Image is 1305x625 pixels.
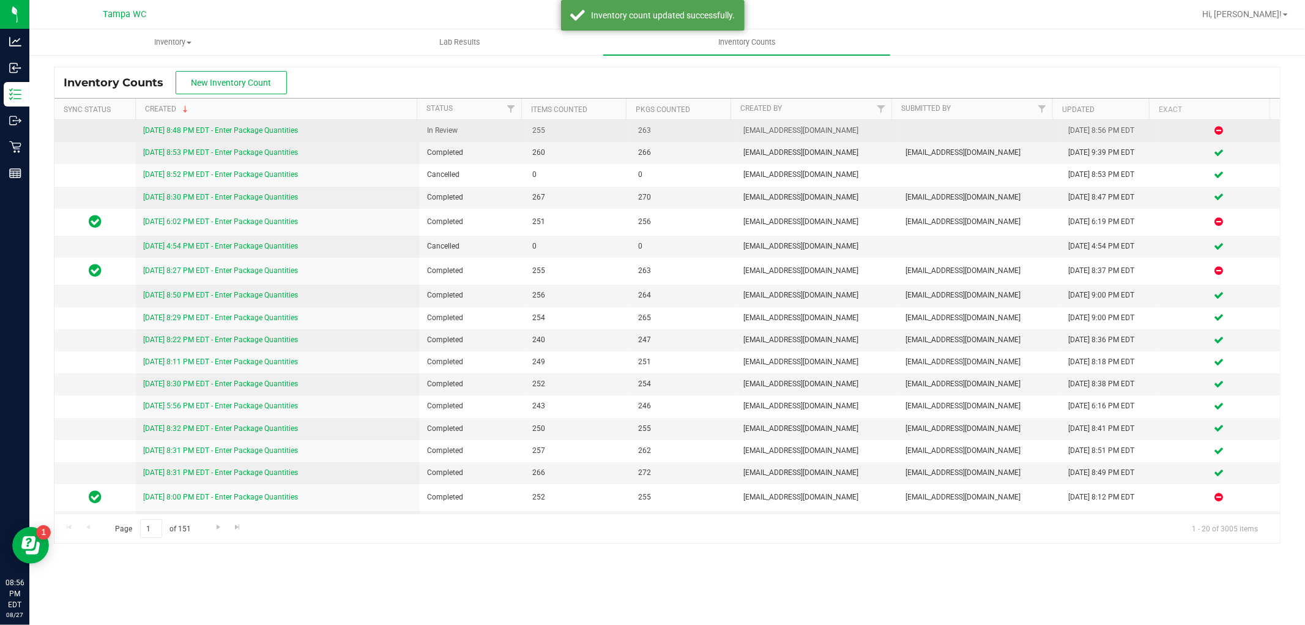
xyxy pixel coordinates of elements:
[638,312,729,324] span: 265
[9,88,21,100] inline-svg: Inventory
[89,213,102,230] span: In Sync
[140,519,162,538] input: 1
[532,467,623,479] span: 266
[532,241,623,252] span: 0
[1068,169,1151,181] div: [DATE] 8:53 PM EDT
[743,467,891,479] span: [EMAIL_ADDRESS][DOMAIN_NAME]
[1068,356,1151,368] div: [DATE] 8:18 PM EDT
[1202,9,1282,19] span: Hi, [PERSON_NAME]!
[427,492,518,503] span: Completed
[1068,423,1151,435] div: [DATE] 8:41 PM EDT
[638,467,729,479] span: 272
[6,610,24,619] p: 08/27
[89,488,102,506] span: In Sync
[427,423,518,435] span: Completed
[532,216,623,228] span: 251
[906,147,1054,159] span: [EMAIL_ADDRESS][DOMAIN_NAME]
[901,104,951,113] a: Submitted By
[143,424,298,433] a: [DATE] 8:32 PM EDT - Enter Package Quantities
[9,114,21,127] inline-svg: Outbound
[29,29,316,55] a: Inventory
[143,380,298,388] a: [DATE] 8:30 PM EDT - Enter Package Quantities
[743,356,891,368] span: [EMAIL_ADDRESS][DOMAIN_NAME]
[638,356,729,368] span: 251
[1032,99,1052,119] a: Filter
[743,400,891,412] span: [EMAIL_ADDRESS][DOMAIN_NAME]
[636,105,690,114] a: Pkgs Counted
[427,334,518,346] span: Completed
[532,125,623,137] span: 255
[532,312,623,324] span: 254
[532,356,623,368] span: 249
[1068,400,1151,412] div: [DATE] 6:16 PM EDT
[1068,216,1151,228] div: [DATE] 6:19 PM EDT
[638,423,729,435] span: 255
[64,76,176,89] span: Inventory Counts
[743,423,891,435] span: [EMAIL_ADDRESS][DOMAIN_NAME]
[743,216,891,228] span: [EMAIL_ADDRESS][DOMAIN_NAME]
[143,402,298,410] a: [DATE] 5:56 PM EDT - Enter Package Quantities
[906,445,1054,457] span: [EMAIL_ADDRESS][DOMAIN_NAME]
[6,577,24,610] p: 08:56 PM EDT
[638,192,729,203] span: 270
[532,290,623,301] span: 256
[427,356,518,368] span: Completed
[638,265,729,277] span: 263
[427,290,518,301] span: Completed
[906,492,1054,503] span: [EMAIL_ADDRESS][DOMAIN_NAME]
[906,192,1054,203] span: [EMAIL_ADDRESS][DOMAIN_NAME]
[532,147,623,159] span: 260
[906,423,1054,435] span: [EMAIL_ADDRESS][DOMAIN_NAME]
[1068,290,1151,301] div: [DATE] 9:00 PM EDT
[592,9,735,21] div: Inventory count updated successfully.
[638,169,729,181] span: 0
[427,169,518,181] span: Cancelled
[906,265,1054,277] span: [EMAIL_ADDRESS][DOMAIN_NAME]
[532,334,623,346] span: 240
[1149,99,1270,120] th: Exact
[9,36,21,48] inline-svg: Analytics
[743,312,891,324] span: [EMAIL_ADDRESS][DOMAIN_NAME]
[426,104,453,113] a: Status
[906,290,1054,301] span: [EMAIL_ADDRESS][DOMAIN_NAME]
[702,37,792,48] span: Inventory Counts
[145,105,190,113] a: Created
[743,125,891,137] span: [EMAIL_ADDRESS][DOMAIN_NAME]
[531,105,587,114] a: Items Counted
[427,147,518,159] span: Completed
[176,71,287,94] button: New Inventory Count
[532,400,623,412] span: 243
[30,37,316,48] span: Inventory
[191,78,272,88] span: New Inventory Count
[1068,241,1151,252] div: [DATE] 4:54 PM EDT
[906,467,1054,479] span: [EMAIL_ADDRESS][DOMAIN_NAME]
[143,266,298,275] a: [DATE] 8:27 PM EDT - Enter Package Quantities
[638,290,729,301] span: 264
[12,527,49,564] iframe: Resource center
[427,445,518,457] span: Completed
[316,29,603,55] a: Lab Results
[743,290,891,301] span: [EMAIL_ADDRESS][DOMAIN_NAME]
[427,265,518,277] span: Completed
[64,105,111,114] a: Sync Status
[103,9,147,20] span: Tampa WC
[1068,492,1151,503] div: [DATE] 8:12 PM EDT
[1068,445,1151,457] div: [DATE] 8:51 PM EDT
[1068,467,1151,479] div: [DATE] 8:49 PM EDT
[1182,519,1268,537] span: 1 - 20 of 3005 items
[427,241,518,252] span: Cancelled
[501,99,521,119] a: Filter
[638,216,729,228] span: 256
[229,519,247,536] a: Go to the last page
[532,169,623,181] span: 0
[743,445,891,457] span: [EMAIL_ADDRESS][DOMAIN_NAME]
[1068,147,1151,159] div: [DATE] 9:39 PM EDT
[532,423,623,435] span: 250
[532,492,623,503] span: 252
[906,334,1054,346] span: [EMAIL_ADDRESS][DOMAIN_NAME]
[143,148,298,157] a: [DATE] 8:53 PM EDT - Enter Package Quantities
[532,265,623,277] span: 255
[427,312,518,324] span: Completed
[638,241,729,252] span: 0
[638,147,729,159] span: 266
